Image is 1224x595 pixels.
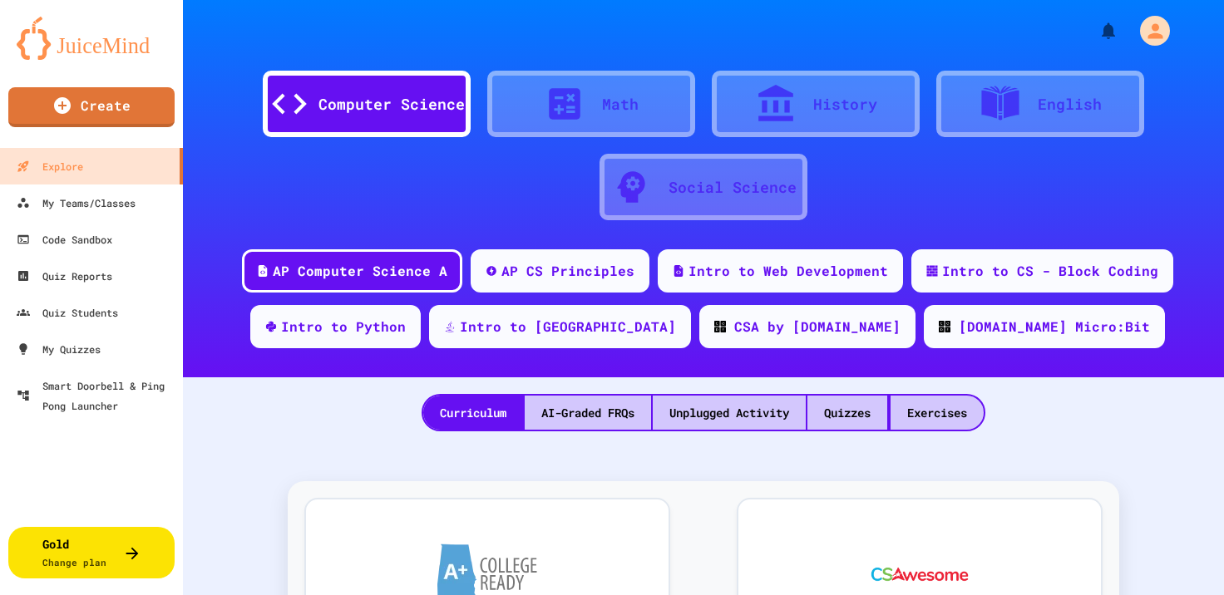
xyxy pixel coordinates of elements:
div: AP CS Principles [501,261,634,281]
div: Smart Doorbell & Ping Pong Launcher [17,376,176,416]
div: Unplugged Activity [653,396,806,430]
div: My Teams/Classes [17,193,136,213]
div: Quizzes [807,396,887,430]
div: Quiz Reports [17,266,112,286]
a: Create [8,87,175,127]
div: English [1038,93,1102,116]
div: Math [602,93,639,116]
span: Change plan [42,556,106,568]
div: History [813,93,877,116]
div: Intro to [GEOGRAPHIC_DATA] [460,317,676,337]
div: Quiz Students [17,302,118,322]
div: My Account [1123,12,1174,50]
div: CSA by [DOMAIN_NAME] [734,317,901,337]
div: [DOMAIN_NAME] Micro:Bit [959,317,1150,337]
div: Intro to CS - Block Coding [942,261,1158,281]
div: Social Science [669,176,797,199]
div: Intro to Web Development [688,261,888,281]
div: AI-Graded FRQs [525,396,651,430]
div: Code Sandbox [17,229,112,249]
div: Curriculum [423,396,523,430]
div: My Quizzes [17,339,101,359]
div: Exercises [891,396,984,430]
div: Computer Science [318,93,465,116]
div: My Notifications [1068,17,1123,45]
div: Gold [42,535,106,570]
div: AP Computer Science A [273,261,447,281]
img: CODE_logo_RGB.png [939,321,950,332]
div: Explore [17,156,83,176]
img: CODE_logo_RGB.png [714,321,726,332]
img: logo-orange.svg [17,17,166,60]
div: Intro to Python [281,317,406,337]
button: GoldChange plan [8,527,175,578]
